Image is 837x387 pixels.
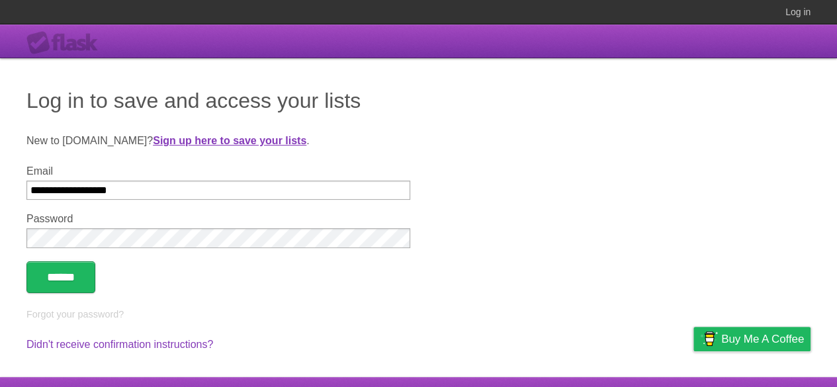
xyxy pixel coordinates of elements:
[700,327,718,350] img: Buy me a coffee
[721,327,804,351] span: Buy me a coffee
[26,133,811,149] p: New to [DOMAIN_NAME]? .
[26,309,124,320] a: Forgot your password?
[26,339,213,350] a: Didn't receive confirmation instructions?
[693,327,811,351] a: Buy me a coffee
[26,31,106,55] div: Flask
[26,213,410,225] label: Password
[26,85,811,116] h1: Log in to save and access your lists
[26,165,410,177] label: Email
[153,135,306,146] a: Sign up here to save your lists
